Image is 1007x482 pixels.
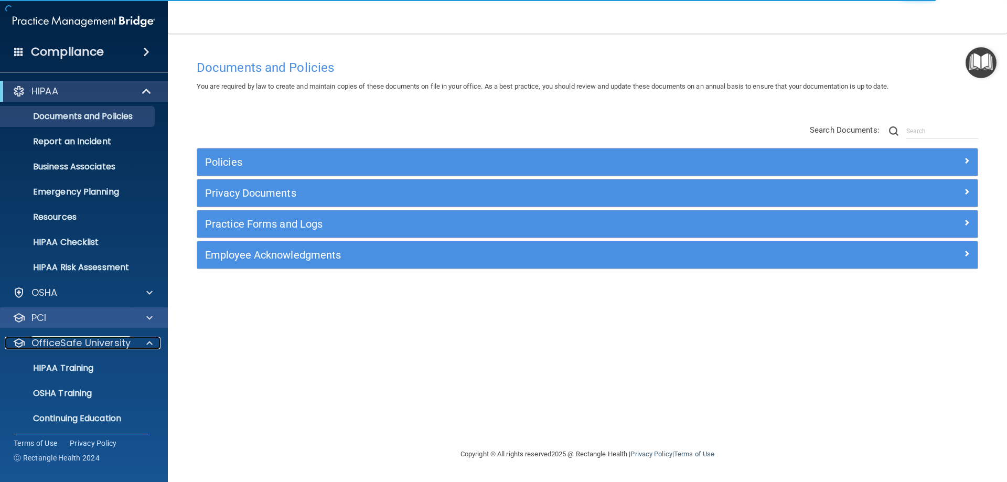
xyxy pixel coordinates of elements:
[31,312,46,324] p: PCI
[205,156,775,168] h5: Policies
[31,286,58,299] p: OSHA
[7,413,150,424] p: Continuing Education
[13,312,153,324] a: PCI
[7,237,150,248] p: HIPAA Checklist
[13,286,153,299] a: OSHA
[197,61,978,74] h4: Documents and Policies
[197,82,888,90] span: You are required by law to create and maintain copies of these documents on file in your office. ...
[14,438,57,448] a: Terms of Use
[7,187,150,197] p: Emergency Planning
[7,111,150,122] p: Documents and Policies
[31,45,104,59] h4: Compliance
[810,125,880,135] span: Search Documents:
[826,408,994,449] iframe: Drift Widget Chat Controller
[13,337,153,349] a: OfficeSafe University
[70,438,117,448] a: Privacy Policy
[205,154,970,170] a: Policies
[205,216,970,232] a: Practice Forms and Logs
[31,337,131,349] p: OfficeSafe University
[7,363,93,373] p: HIPAA Training
[205,218,775,230] h5: Practice Forms and Logs
[31,85,58,98] p: HIPAA
[205,185,970,201] a: Privacy Documents
[205,249,775,261] h5: Employee Acknowledgments
[13,11,155,32] img: PMB logo
[966,47,997,78] button: Open Resource Center
[205,247,970,263] a: Employee Acknowledgments
[396,437,779,471] div: Copyright © All rights reserved 2025 @ Rectangle Health | |
[7,136,150,147] p: Report an Incident
[205,187,775,199] h5: Privacy Documents
[13,85,152,98] a: HIPAA
[7,162,150,172] p: Business Associates
[7,212,150,222] p: Resources
[889,126,898,136] img: ic-search.3b580494.png
[630,450,672,458] a: Privacy Policy
[7,388,92,399] p: OSHA Training
[7,262,150,273] p: HIPAA Risk Assessment
[906,123,978,139] input: Search
[674,450,714,458] a: Terms of Use
[14,453,100,463] span: Ⓒ Rectangle Health 2024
